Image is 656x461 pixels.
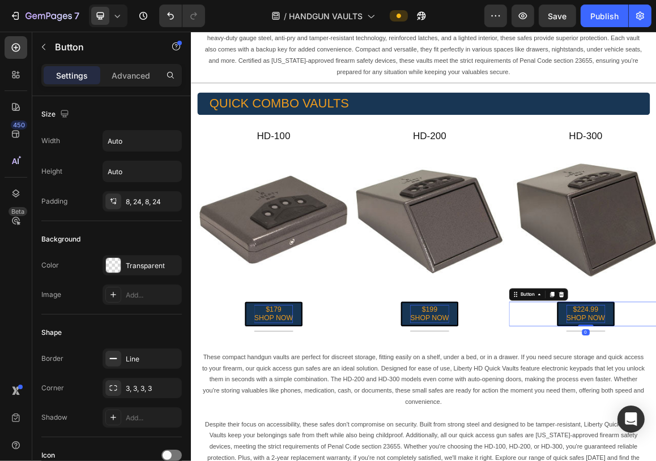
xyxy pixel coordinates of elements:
div: Add... [126,290,179,300]
div: Publish [590,10,619,22]
div: Height [41,166,62,176]
div: Icon [41,450,55,460]
span: HANDGUN VAULTS [289,10,363,22]
p: Advanced [112,70,150,81]
h2: HD-100 [9,142,233,163]
div: Size [41,107,71,122]
input: Auto [103,161,181,182]
div: Open Intercom Messenger [617,406,645,433]
button: Publish [581,5,628,27]
div: Rich Text Editor. Editing area: main [92,399,149,426]
div: Shape [41,328,62,338]
div: Border [41,354,63,364]
div: Color [41,260,59,270]
p: 7 [74,9,79,23]
a: Rich Text Editor. Editing area: main [307,395,391,430]
div: Shadow [41,412,67,423]
div: Padding [41,196,67,206]
div: Width [41,136,60,146]
p: $199 SHOP NOW [321,399,377,426]
p: Button [55,40,151,54]
span: Save [548,11,567,21]
button: Save [539,5,576,27]
img: LIBERTY SAFE HD-200 QUICK COMBO VAULT. [237,162,461,386]
div: Background [41,234,80,244]
p: $224.99 SHOP NOW [549,399,606,426]
iframe: Design area [191,32,656,461]
div: Undo/Redo [159,5,205,27]
div: Transparent [126,261,179,271]
div: Corner [41,383,64,393]
div: Rich Text Editor. Editing area: main [321,399,377,426]
div: Beta [8,207,27,216]
button: 7 [5,5,84,27]
div: Line [126,354,179,364]
span: / [284,10,287,22]
p: Settings [56,70,88,81]
div: Add... [126,413,179,423]
div: 450 [11,120,27,130]
div: Image [41,290,61,300]
p: $179 SHOP NOW [92,399,149,426]
div: Button [479,379,505,389]
div: 0 [572,435,583,444]
div: 8, 24, 8, 24 [126,197,179,207]
h2: HD-200 [237,142,461,163]
div: 3, 3, 3, 3 [126,384,179,394]
a: $224.99SHOP NOW [535,395,619,430]
a: Rich Text Editor. Editing area: main [79,395,163,430]
input: Auto [103,131,181,151]
img: LIBERTY SAFE HD-100 QUICK COMBO VAULT. [9,162,233,386]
